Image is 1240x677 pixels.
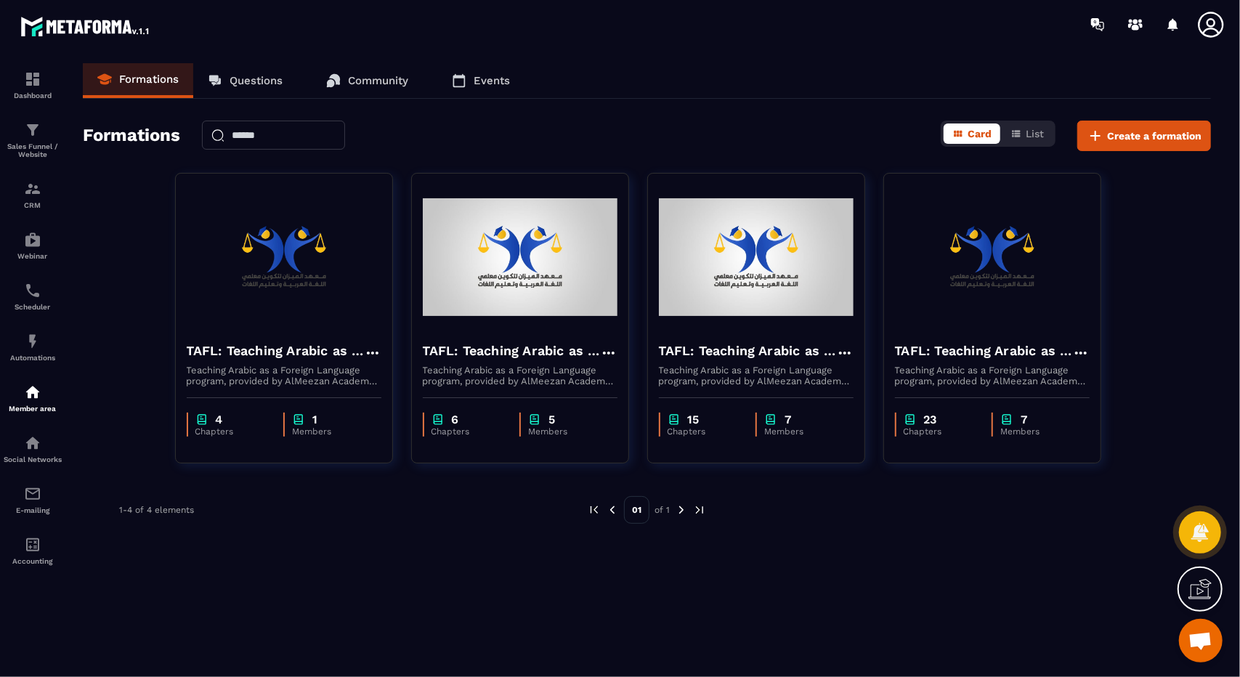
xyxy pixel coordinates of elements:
[4,142,62,158] p: Sales Funnel / Website
[4,169,62,220] a: formationformationCRM
[1179,619,1223,662] a: Ouvrir le chat
[528,413,541,426] img: chapter
[24,282,41,299] img: scheduler
[904,413,917,426] img: chapter
[668,426,742,437] p: Chapters
[423,365,617,386] p: Teaching Arabic as a Foreign Language program, provided by AlMeezan Academy in the [GEOGRAPHIC_DATA]
[312,413,317,426] p: 1
[193,63,297,98] a: Questions
[4,92,62,100] p: Dashboard
[4,525,62,576] a: accountantaccountantAccounting
[187,365,381,386] p: Teaching Arabic as a Foreign Language program, provided by AlMeezan Academy in the [GEOGRAPHIC_DATA]
[119,505,194,515] p: 1-4 of 4 elements
[764,413,777,426] img: chapter
[1021,413,1027,426] p: 7
[4,201,62,209] p: CRM
[655,504,670,516] p: of 1
[647,173,883,482] a: formation-backgroundTAFL: Teaching Arabic as a Foreign Language program - JuneTeaching Arabic as ...
[24,231,41,248] img: automations
[24,180,41,198] img: formation
[4,252,62,260] p: Webinar
[1077,121,1211,151] button: Create a formation
[431,426,506,437] p: Chapters
[4,405,62,413] p: Member area
[20,13,151,39] img: logo
[83,121,180,151] h2: Formations
[187,185,381,330] img: formation-background
[588,503,601,516] img: prev
[175,173,411,482] a: formation-backgroundTAFL: Teaching Arabic as a Foreign Language program - augustTeaching Arabic a...
[4,303,62,311] p: Scheduler
[4,220,62,271] a: automationsautomationsWebinar
[4,474,62,525] a: emailemailE-mailing
[624,496,649,524] p: 01
[24,384,41,401] img: automations
[312,63,423,98] a: Community
[230,74,283,87] p: Questions
[924,413,937,426] p: 23
[1002,123,1053,144] button: List
[24,485,41,503] img: email
[1000,426,1075,437] p: Members
[4,455,62,463] p: Social Networks
[1000,413,1013,426] img: chapter
[195,426,270,437] p: Chapters
[4,557,62,565] p: Accounting
[423,341,600,361] h4: TAFL: Teaching Arabic as a Foreign Language program - july
[659,341,836,361] h4: TAFL: Teaching Arabic as a Foreign Language program - June
[4,271,62,322] a: schedulerschedulerScheduler
[292,413,305,426] img: chapter
[24,536,41,554] img: accountant
[968,128,992,139] span: Card
[4,60,62,110] a: formationformationDashboard
[895,185,1090,330] img: formation-background
[764,426,839,437] p: Members
[216,413,223,426] p: 4
[4,322,62,373] a: automationsautomationsAutomations
[348,74,408,87] p: Community
[785,413,791,426] p: 7
[437,63,524,98] a: Events
[24,121,41,139] img: formation
[4,506,62,514] p: E-mailing
[1107,129,1201,143] span: Create a formation
[24,333,41,350] img: automations
[4,354,62,362] p: Automations
[548,413,555,426] p: 5
[528,426,603,437] p: Members
[4,423,62,474] a: social-networksocial-networkSocial Networks
[668,413,681,426] img: chapter
[659,365,854,386] p: Teaching Arabic as a Foreign Language program, provided by AlMeezan Academy in the [GEOGRAPHIC_DATA]
[119,73,179,86] p: Formations
[431,413,445,426] img: chapter
[4,110,62,169] a: formationformationSales Funnel / Website
[423,185,617,330] img: formation-background
[904,426,978,437] p: Chapters
[4,373,62,423] a: automationsautomationsMember area
[187,341,364,361] h4: TAFL: Teaching Arabic as a Foreign Language program - august
[688,413,700,426] p: 15
[474,74,510,87] p: Events
[895,365,1090,386] p: Teaching Arabic as a Foreign Language program, provided by AlMeezan Academy in the [GEOGRAPHIC_DATA]
[292,426,367,437] p: Members
[24,70,41,88] img: formation
[944,123,1000,144] button: Card
[895,341,1072,361] h4: TAFL: Teaching Arabic as a Foreign Language program
[693,503,706,516] img: next
[1026,128,1044,139] span: List
[675,503,688,516] img: next
[24,434,41,452] img: social-network
[452,413,459,426] p: 6
[659,185,854,330] img: formation-background
[83,63,193,98] a: Formations
[606,503,619,516] img: prev
[883,173,1119,482] a: formation-backgroundTAFL: Teaching Arabic as a Foreign Language programTeaching Arabic as a Forei...
[411,173,647,482] a: formation-backgroundTAFL: Teaching Arabic as a Foreign Language program - julyTeaching Arabic as ...
[195,413,208,426] img: chapter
